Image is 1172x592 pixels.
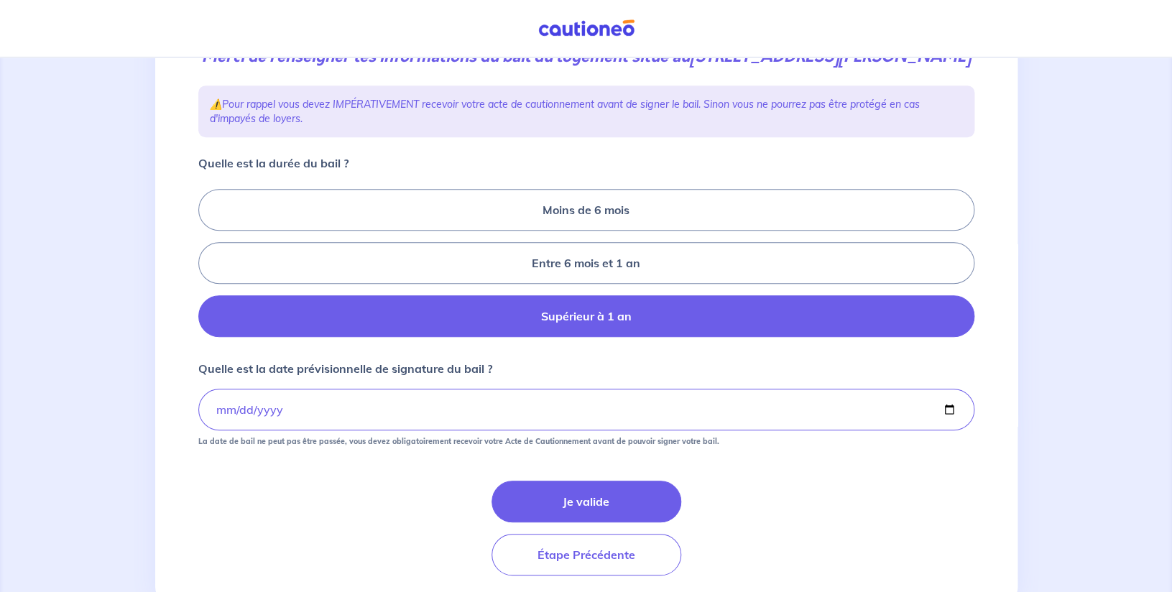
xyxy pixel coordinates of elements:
label: Entre 6 mois et 1 an [198,242,974,284]
label: Moins de 6 mois [198,189,974,231]
em: Pour rappel vous devez IMPÉRATIVEMENT recevoir votre acte de cautionnement avant de signer le bai... [210,98,920,125]
p: Quelle est la durée du bail ? [198,154,349,172]
input: contract-date-placeholder [198,389,974,430]
button: Je valide [492,481,681,522]
p: ⚠️ [210,97,963,126]
button: Étape Précédente [492,534,681,575]
img: Cautioneo [532,19,640,37]
strong: La date de bail ne peut pas être passée, vous devez obligatoirement recevoir votre Acte de Cautio... [198,436,719,446]
p: Quelle est la date prévisionnelle de signature du bail ? [198,360,492,377]
label: Supérieur à 1 an [198,295,974,337]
